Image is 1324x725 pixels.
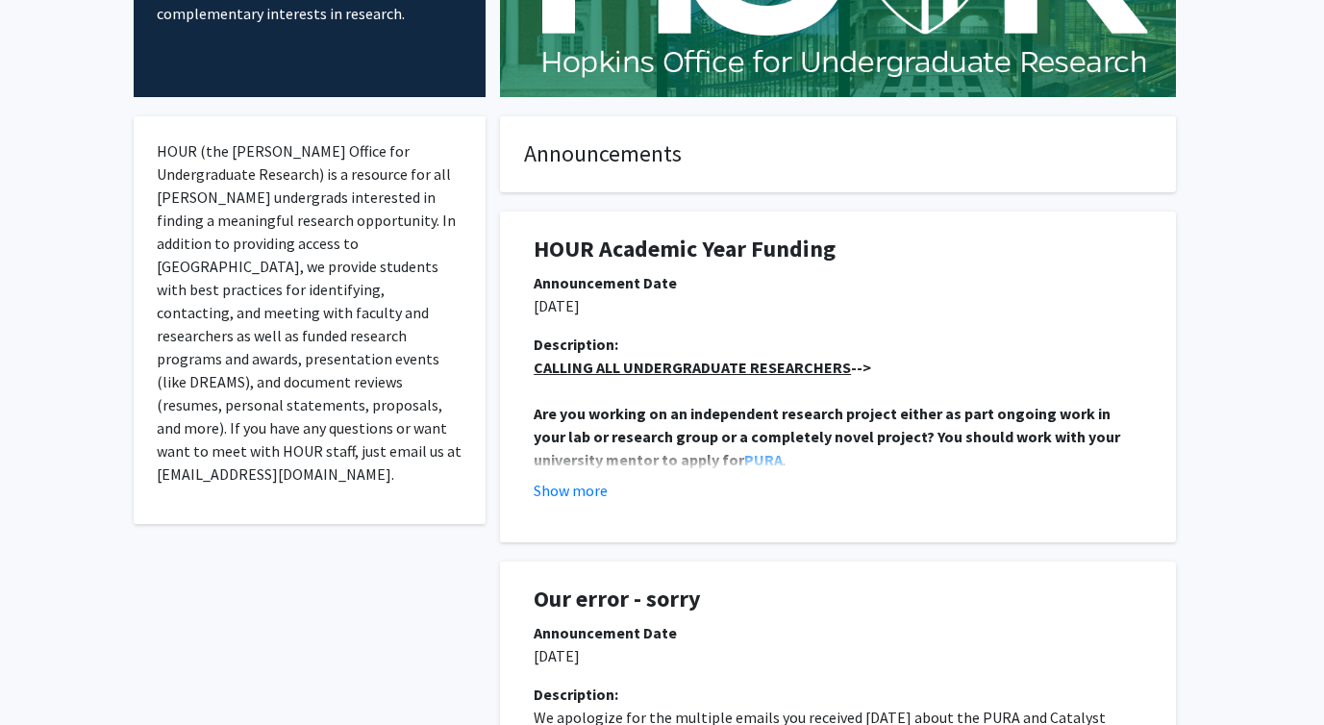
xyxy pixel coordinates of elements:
strong: --> [534,358,871,377]
div: Description: [534,333,1142,356]
iframe: Chat [14,638,82,711]
h4: Announcements [524,140,1152,168]
a: PURA [744,450,783,469]
p: [DATE] [534,644,1142,667]
div: Announcement Date [534,621,1142,644]
button: Show more [534,479,608,502]
div: Announcement Date [534,271,1142,294]
p: HOUR (the [PERSON_NAME] Office for Undergraduate Research) is a resource for all [PERSON_NAME] un... [157,139,463,486]
strong: Are you working on an independent research project either as part ongoing work in your lab or res... [534,404,1123,469]
p: [DATE] [534,294,1142,317]
u: CALLING ALL UNDERGRADUATE RESEARCHERS [534,358,851,377]
div: Description: [534,683,1142,706]
p: . [534,402,1142,471]
h1: HOUR Academic Year Funding [534,236,1142,263]
h1: Our error - sorry [534,586,1142,613]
